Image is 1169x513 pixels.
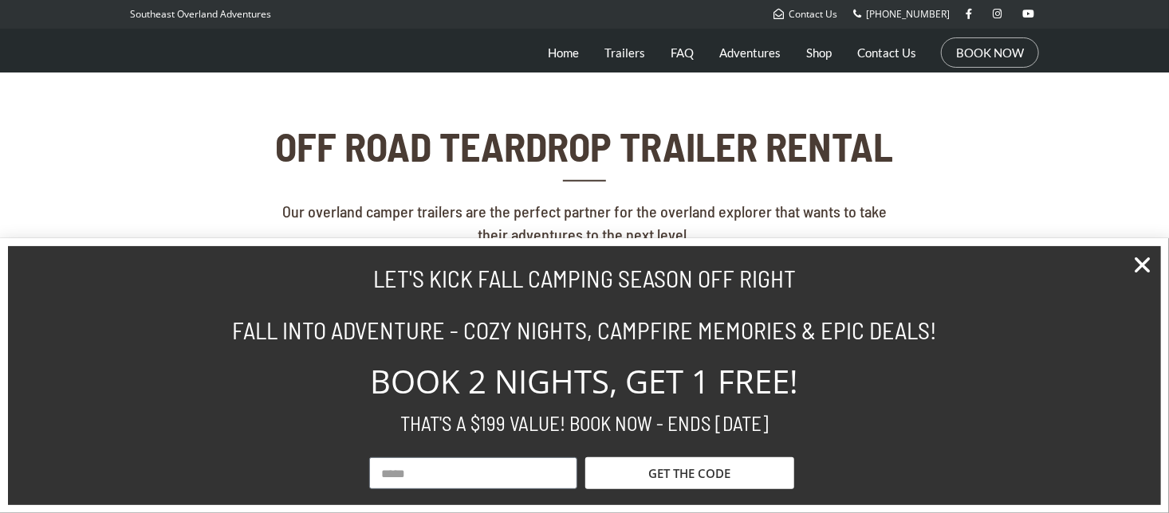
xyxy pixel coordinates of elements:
a: Close [1132,254,1153,276]
a: Home [548,33,579,72]
h2: BOOK 2 NIGHTS, GET 1 FREE! [138,366,1031,397]
h2: THAT'S A $199 VALUE! BOOK NOW - ENDS [DATE] [138,413,1031,433]
button: GET THE CODE [585,457,793,489]
p: Southeast Overland Adventures [130,4,271,25]
a: Adventures [719,33,781,72]
p: Our overland camper trailers are the perfect partner for the overland explorer that wants to take... [271,200,898,314]
a: Contact Us [857,33,916,72]
a: Shop [806,33,832,72]
a: BOOK NOW [956,45,1024,61]
a: Trailers [604,33,645,72]
a: [PHONE_NUMBER] [853,7,950,21]
h2: FALL INTO ADVENTURE - COZY NIGHTS, CAMPFIRE MEMORIES & EPIC DEALS! [138,318,1031,342]
span: GET THE CODE [648,468,730,480]
h2: OFF ROAD TEARDROP TRAILER RENTAL [271,124,898,168]
span: Contact Us [789,7,837,21]
h2: LET'S KICK FALL CAMPING SEASON OFF RIGHT [138,266,1031,290]
span: [PHONE_NUMBER] [866,7,950,21]
a: Contact Us [773,7,837,21]
a: FAQ [671,33,694,72]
